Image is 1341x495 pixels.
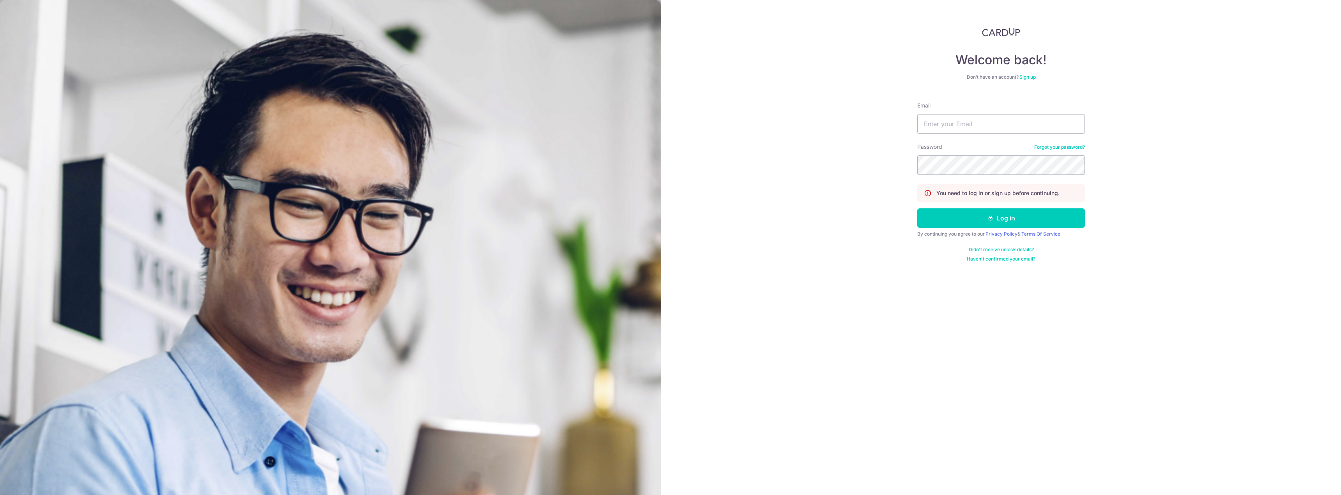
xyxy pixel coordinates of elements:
img: CardUp Logo [982,27,1020,37]
a: Haven't confirmed your email? [967,256,1035,262]
input: Enter your Email [917,114,1085,134]
a: Terms Of Service [1021,231,1060,237]
label: Password [917,143,942,151]
a: Privacy Policy [985,231,1017,237]
a: Forgot your password? [1034,144,1085,150]
div: By continuing you agree to our & [917,231,1085,237]
a: Didn't receive unlock details? [969,247,1034,253]
a: Sign up [1019,74,1036,80]
h4: Welcome back! [917,52,1085,68]
button: Log in [917,208,1085,228]
div: Don’t have an account? [917,74,1085,80]
label: Email [917,102,931,109]
p: You need to log in or sign up before continuing. [936,189,1060,197]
